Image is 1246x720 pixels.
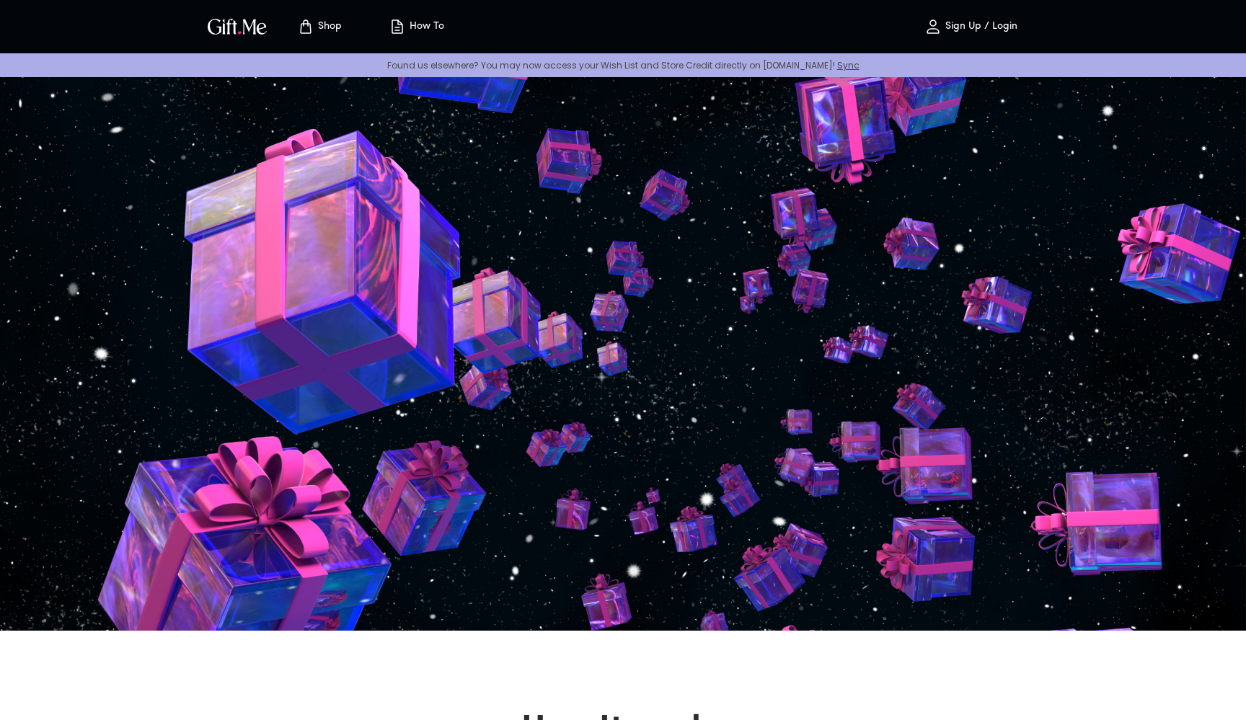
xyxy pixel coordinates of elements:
button: How To [376,4,456,50]
p: Found us elsewhere? You may now access your Wish List and Store Credit directly on [DOMAIN_NAME]! [12,59,1234,71]
a: Sync [837,59,860,71]
p: How To [406,21,444,33]
p: Sign Up / Login [942,21,1017,33]
button: GiftMe Logo [203,18,271,35]
img: how-to.svg [389,18,406,35]
button: Sign Up / Login [898,4,1043,50]
button: Store page [280,4,359,50]
img: GiftMe Logo [205,16,270,37]
p: Shop [314,21,342,33]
